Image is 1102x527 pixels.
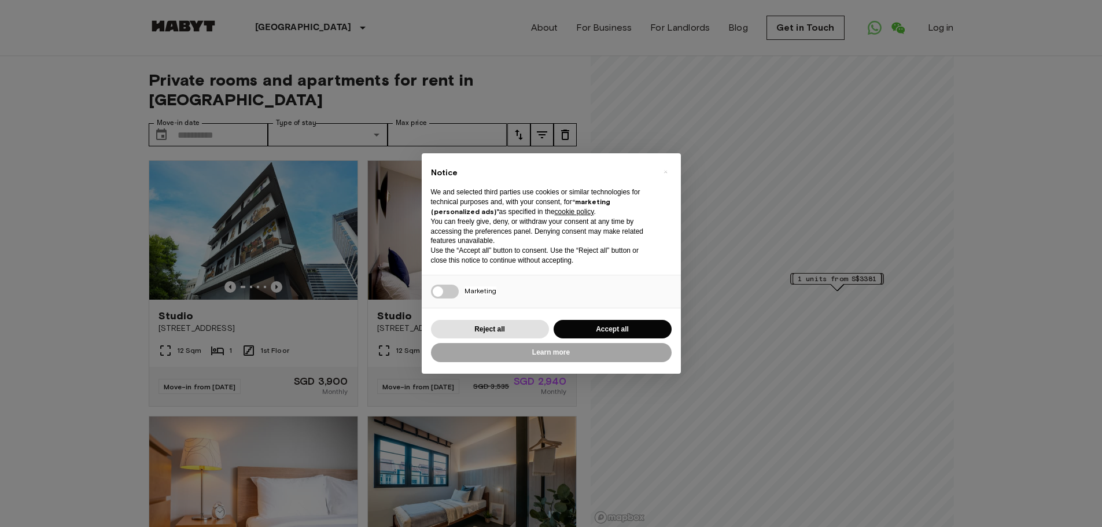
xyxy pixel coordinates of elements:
[657,163,675,181] button: Close this notice
[431,320,549,339] button: Reject all
[465,286,496,295] span: Marketing
[555,208,594,216] a: cookie policy
[431,217,653,246] p: You can freely give, deny, or withdraw your consent at any time by accessing the preferences pane...
[664,165,668,179] span: ×
[431,343,672,362] button: Learn more
[554,320,672,339] button: Accept all
[431,246,653,266] p: Use the “Accept all” button to consent. Use the “Reject all” button or close this notice to conti...
[431,197,610,216] strong: “marketing (personalized ads)”
[431,187,653,216] p: We and selected third parties use cookies or similar technologies for technical purposes and, wit...
[431,167,653,179] h2: Notice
